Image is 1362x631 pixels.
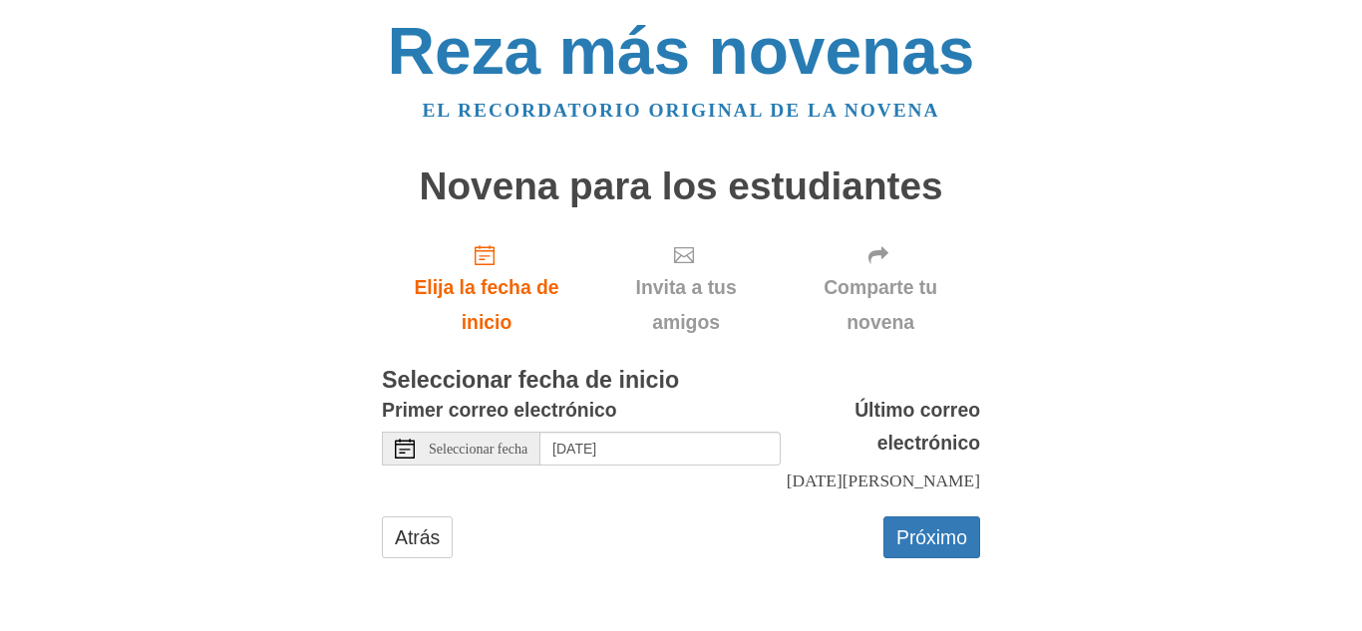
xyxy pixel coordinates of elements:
div: Haga clic en "Siguiente" para confirmar su fecha de inicio primero. [591,227,781,349]
font: Último correo electrónico [854,399,980,454]
font: Seleccionar fecha [429,441,527,456]
font: Seleccionar fecha de inicio [382,367,679,393]
a: Elija la fecha de inicio [382,227,591,349]
font: Comparte tu novena [824,277,937,333]
font: Invita a tus amigos [636,277,737,333]
font: Próximo [896,526,967,548]
font: Novena para los estudiantes [419,164,942,207]
font: Elija la fecha de inicio [414,277,558,333]
font: [DATE][PERSON_NAME] [787,471,980,490]
a: El recordatorio original de la novena [422,100,939,121]
font: Atrás [395,526,440,548]
button: Próximo [883,516,980,558]
a: Reza más novenas [388,14,975,88]
div: Haga clic en "Siguiente" para confirmar su fecha de inicio primero. [781,227,980,349]
a: Atrás [382,516,453,558]
font: Primer correo electrónico [382,399,617,421]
